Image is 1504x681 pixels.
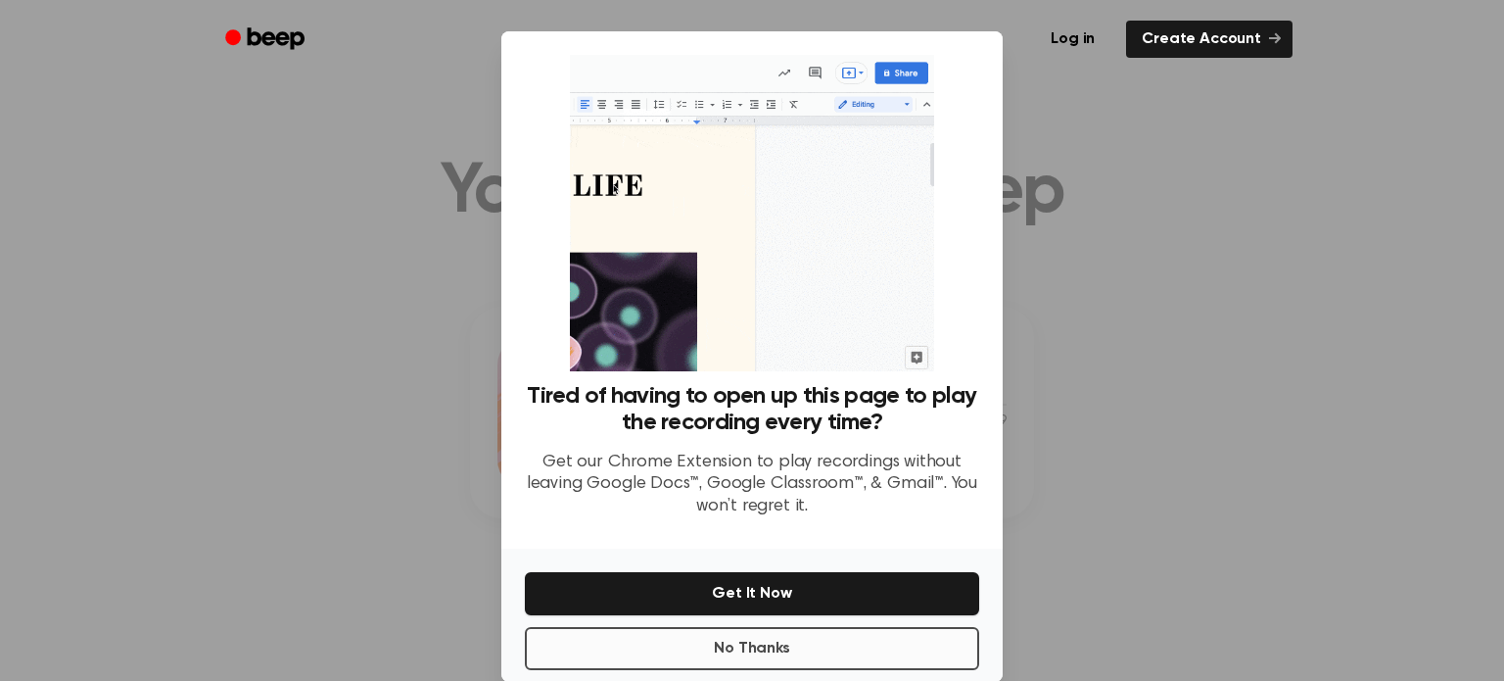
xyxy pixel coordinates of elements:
[525,383,979,436] h3: Tired of having to open up this page to play the recording every time?
[1031,17,1114,62] a: Log in
[525,452,979,518] p: Get our Chrome Extension to play recordings without leaving Google Docs™, Google Classroom™, & Gm...
[525,572,979,615] button: Get It Now
[570,55,933,371] img: Beep extension in action
[525,627,979,670] button: No Thanks
[211,21,322,59] a: Beep
[1126,21,1292,58] a: Create Account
